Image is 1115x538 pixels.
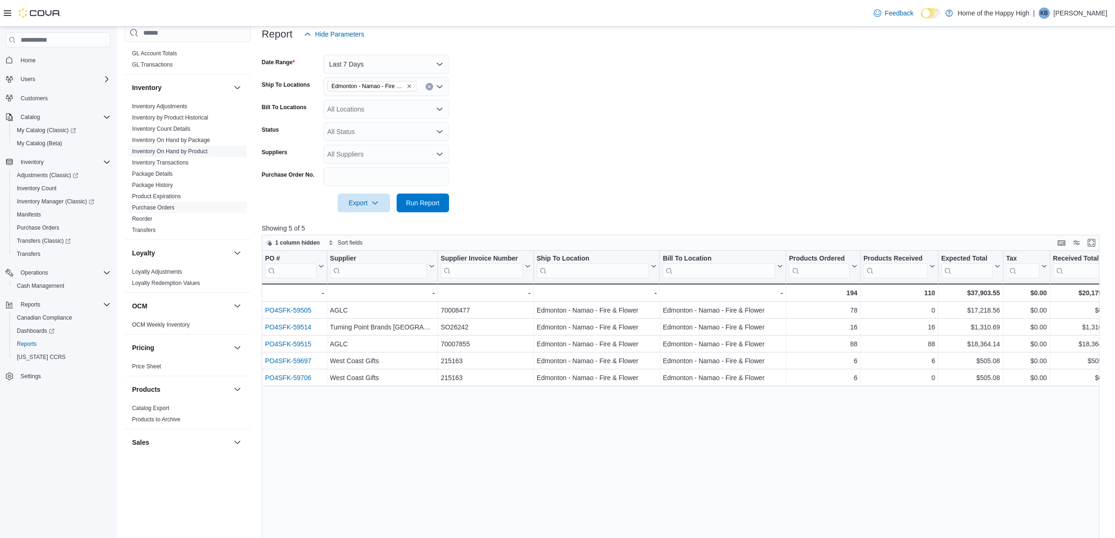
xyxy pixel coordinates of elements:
[9,234,114,247] a: Transfers (Classic)
[17,157,111,168] span: Inventory
[941,356,1000,367] div: $505.08
[9,279,114,292] button: Cash Management
[232,300,243,312] button: OCM
[663,356,783,367] div: Edmonton - Namao - Fire & Flower
[325,237,366,248] button: Sort fields
[330,254,435,278] button: Supplier
[1054,7,1108,19] p: [PERSON_NAME]
[17,340,37,348] span: Reports
[132,438,149,447] h3: Sales
[406,83,412,89] button: Remove Edmonton - Namao - Fire & Flower from selection in this group
[13,196,98,207] a: Inventory Manager (Classic)
[132,83,162,92] h3: Inventory
[132,148,207,155] a: Inventory On Hand by Product
[132,343,154,352] h3: Pricing
[1006,322,1047,333] div: $0.00
[789,287,857,299] div: 194
[9,169,114,182] a: Adjustments (Classic)
[17,74,111,85] span: Users
[436,150,443,158] button: Open list of options
[21,301,40,308] span: Reports
[1006,356,1047,367] div: $0.00
[9,208,114,221] button: Manifests
[2,73,114,86] button: Users
[132,103,187,110] span: Inventory Adjustments
[2,91,114,105] button: Customers
[789,254,850,278] div: Products Ordered
[958,7,1029,19] p: Home of the Happy High
[132,114,208,121] span: Inventory by Product Historical
[436,83,443,90] button: Open list of options
[17,54,111,66] span: Home
[132,226,155,234] span: Transfers
[1053,305,1111,316] div: $0.00
[13,351,111,363] span: Washington CCRS
[789,322,857,333] div: 16
[2,111,114,124] button: Catalog
[132,182,173,188] a: Package History
[1053,254,1104,263] div: Received Total
[125,361,251,376] div: Pricing
[1071,237,1082,248] button: Display options
[132,363,161,370] span: Price Sheet
[921,18,922,19] span: Dark Mode
[441,373,531,384] div: 215163
[17,157,47,168] button: Inventory
[941,254,993,263] div: Expected Total
[21,269,48,276] span: Operations
[921,8,941,18] input: Dark Mode
[1041,7,1048,19] span: KB
[132,204,175,211] a: Purchase Orders
[132,248,155,258] h3: Loyalty
[324,55,449,74] button: Last 7 Days
[864,322,935,333] div: 16
[1006,339,1047,350] div: $0.00
[13,209,111,220] span: Manifests
[132,248,230,258] button: Loyalty
[2,266,114,279] button: Operations
[232,342,243,353] button: Pricing
[1006,373,1047,384] div: $0.00
[13,312,111,323] span: Canadian Compliance
[13,138,111,149] span: My Catalog (Beta)
[17,198,94,205] span: Inventory Manager (Classic)
[275,239,320,247] span: 1 column hidden
[864,373,935,384] div: 0
[864,254,935,278] button: Products Received
[21,373,41,380] span: Settings
[265,307,311,314] a: PO4SFK-59505
[132,227,155,233] a: Transfers
[870,4,917,22] a: Feedback
[17,282,64,290] span: Cash Management
[537,254,649,263] div: Ship To Location
[1006,305,1047,316] div: $0.00
[330,373,435,384] div: West Coast Gifts
[232,384,243,395] button: Products
[13,209,44,220] a: Manifests
[2,369,114,383] button: Settings
[537,373,657,384] div: Edmonton - Namao - Fire & Flower
[17,92,111,104] span: Customers
[132,61,173,68] span: GL Transactions
[941,254,993,278] div: Expected Total
[13,325,58,336] a: Dashboards
[1006,254,1039,278] div: Tax
[2,53,114,67] button: Home
[1053,322,1111,333] div: $1,310.69
[132,405,169,411] a: Catalog Export
[13,338,40,350] a: Reports
[262,224,1108,233] p: Showing 5 of 5
[300,25,368,44] button: Hide Parameters
[125,319,251,334] div: OCM
[789,254,850,263] div: Products Ordered
[132,321,190,328] a: OCM Weekly Inventory
[13,312,76,323] a: Canadian Compliance
[1056,237,1067,248] button: Keyboard shortcuts
[441,339,531,350] div: 70007855
[13,138,66,149] a: My Catalog (Beta)
[132,181,173,189] span: Package History
[436,105,443,113] button: Open list of options
[663,322,783,333] div: Edmonton - Namao - Fire & Flower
